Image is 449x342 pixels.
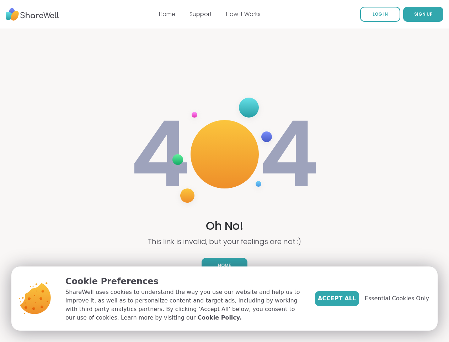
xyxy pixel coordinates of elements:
a: How It Works [226,10,261,18]
span: LOG IN [373,11,388,17]
h1: Oh No! [206,218,244,234]
p: Cookie Preferences [65,275,304,288]
p: This link is invalid, but your feelings are not :) [148,237,301,247]
button: Accept All [315,291,359,306]
span: Home [218,262,231,269]
p: ShareWell uses cookies to understand the way you use our website and help us to improve it, as we... [65,288,304,322]
button: SIGN UP [403,7,443,22]
span: SIGN UP [414,11,433,17]
a: Cookie Policy. [197,313,241,322]
img: 404 [130,90,319,218]
a: Support [189,10,212,18]
a: Home [159,10,175,18]
span: Essential Cookies Only [365,294,429,303]
img: ShareWell Nav Logo [6,5,59,24]
a: LOG IN [360,7,400,22]
span: Accept All [318,294,356,303]
a: Home [202,258,247,273]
